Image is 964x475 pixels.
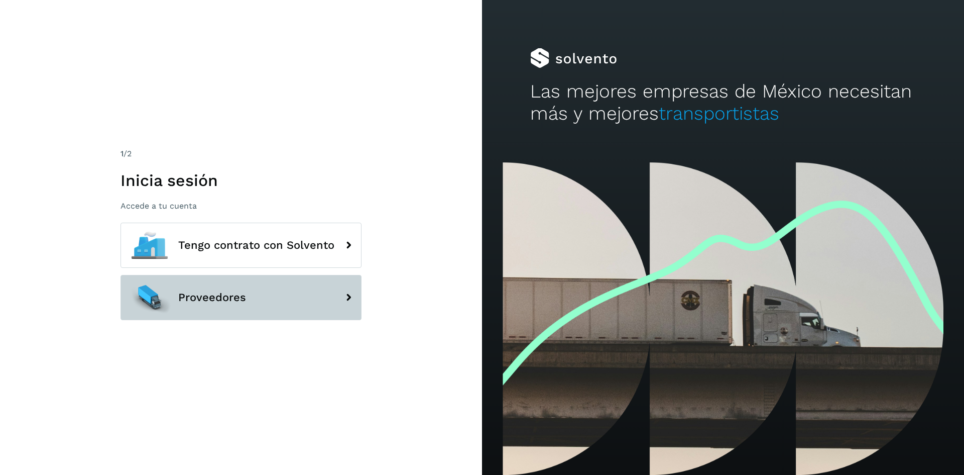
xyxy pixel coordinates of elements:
[120,149,124,158] span: 1
[178,292,246,304] span: Proveedores
[530,80,916,125] h2: Las mejores empresas de México necesitan más y mejores
[659,103,779,124] span: transportistas
[120,171,361,190] h1: Inicia sesión
[120,201,361,211] p: Accede a tu cuenta
[120,148,361,160] div: /2
[120,275,361,320] button: Proveedores
[178,239,334,251] span: Tengo contrato con Solvento
[120,223,361,268] button: Tengo contrato con Solvento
